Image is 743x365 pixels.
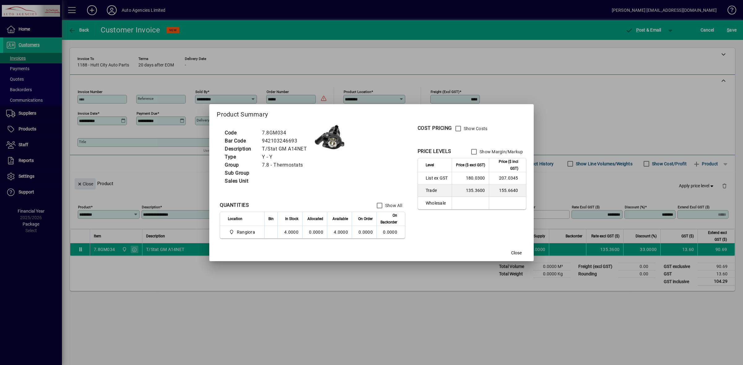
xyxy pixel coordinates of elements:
[228,215,242,222] span: Location
[302,226,327,238] td: 0.0000
[222,177,259,185] td: Sales Unit
[277,226,302,238] td: 4.0000
[463,125,488,132] label: Show Costs
[222,153,259,161] td: Type
[222,137,259,145] td: Bar Code
[259,137,314,145] td: 942103246693
[209,104,533,122] h2: Product Summary
[426,175,448,181] span: List ex GST
[314,122,345,153] img: contain
[222,161,259,169] td: Group
[506,248,526,259] button: Close
[426,200,448,206] span: Wholesale
[511,250,522,256] span: Close
[327,226,352,238] td: 4.0000
[237,229,255,235] span: Rangiora
[376,226,405,238] td: 0.0000
[418,125,452,132] div: COST PRICING
[358,215,373,222] span: On Order
[452,172,489,185] td: 180.0300
[452,185,489,197] td: 135.3600
[222,169,259,177] td: Sub Group
[222,129,259,137] td: Code
[426,162,434,168] span: Level
[259,153,314,161] td: Y - Y
[228,228,258,236] span: Rangiora
[307,215,323,222] span: Allocated
[285,215,298,222] span: In Stock
[220,202,249,209] div: QUANTITIES
[384,202,402,209] label: Show All
[426,187,448,193] span: Trade
[418,148,451,155] div: PRICE LEVELS
[268,215,274,222] span: Bin
[259,161,314,169] td: 7.8 - Thermostats
[222,145,259,153] td: Description
[332,215,348,222] span: Available
[478,149,523,155] label: Show Margin/Markup
[259,129,314,137] td: 7.8GM034
[456,162,485,168] span: Price ($ excl GST)
[358,230,373,235] span: 0.0000
[489,172,526,185] td: 207.0345
[259,145,314,153] td: T/Stat GM A14NET
[380,212,397,226] span: On Backorder
[489,185,526,197] td: 155.6640
[493,158,518,172] span: Price ($ incl GST)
